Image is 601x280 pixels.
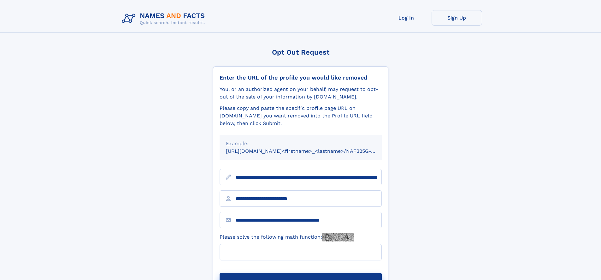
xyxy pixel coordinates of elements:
label: Please solve the following math function: [220,233,354,241]
div: Opt Out Request [213,48,388,56]
div: Please copy and paste the specific profile page URL on [DOMAIN_NAME] you want removed into the Pr... [220,104,382,127]
small: [URL][DOMAIN_NAME]<firstname>_<lastname>/NAF325G-xxxxxxxx [226,148,394,154]
img: Logo Names and Facts [119,10,210,27]
div: Enter the URL of the profile you would like removed [220,74,382,81]
div: You, or an authorized agent on your behalf, may request to opt-out of the sale of your informatio... [220,86,382,101]
a: Sign Up [432,10,482,26]
a: Log In [381,10,432,26]
div: Example: [226,140,375,147]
